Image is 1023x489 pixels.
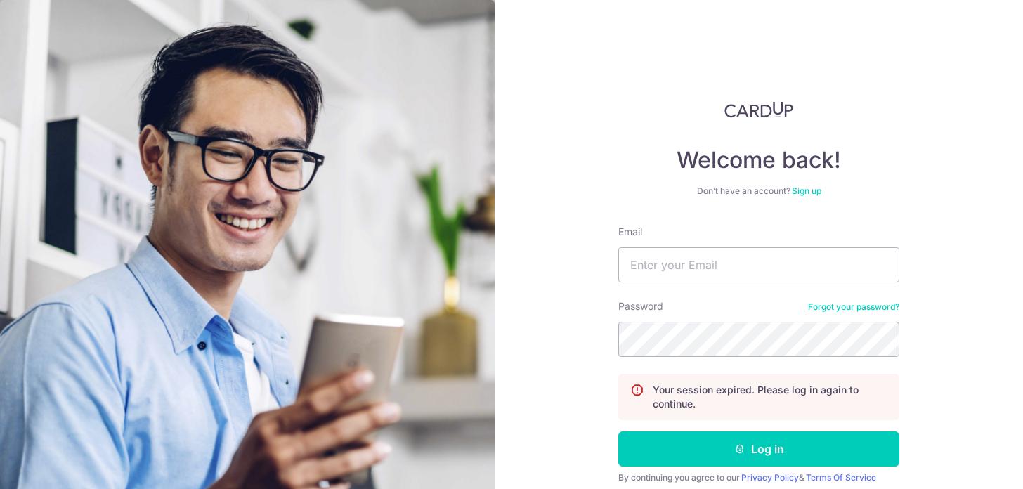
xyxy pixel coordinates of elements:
[792,185,821,196] a: Sign up
[618,185,899,197] div: Don’t have an account?
[618,431,899,467] button: Log in
[808,301,899,313] a: Forgot your password?
[618,146,899,174] h4: Welcome back!
[618,299,663,313] label: Password
[724,101,793,118] img: CardUp Logo
[618,225,642,239] label: Email
[653,383,887,411] p: Your session expired. Please log in again to continue.
[618,472,899,483] div: By continuing you agree to our &
[806,472,876,483] a: Terms Of Service
[741,472,799,483] a: Privacy Policy
[618,247,899,282] input: Enter your Email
